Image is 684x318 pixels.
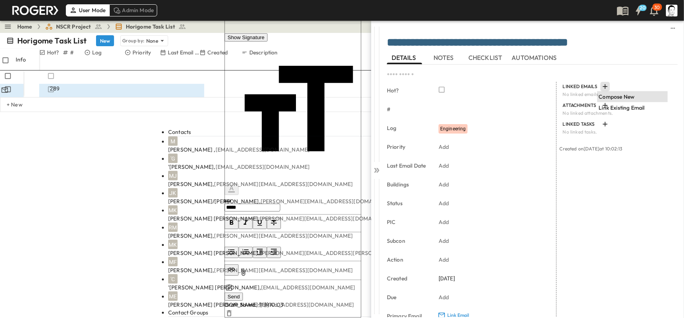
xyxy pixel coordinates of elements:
[17,23,33,31] a: Home
[260,301,354,308] span: [EMAIL_ADDRESS][DOMAIN_NAME]
[387,162,428,170] p: Last Email Date
[225,42,374,184] div: Font Size
[168,284,487,291] p: '[PERSON_NAME] [PERSON_NAME],
[96,35,114,46] button: New
[440,126,466,132] span: Engineering
[122,37,145,45] p: Group by:
[439,162,449,170] p: Add
[225,33,268,42] button: Show Signature
[387,124,428,132] p: Log
[260,249,487,257] span: [PERSON_NAME][EMAIL_ADDRESS][PERSON_NAME][PERSON_NAME][DOMAIN_NAME]
[563,121,599,127] p: LINKED TASKS
[214,232,353,239] span: [PERSON_NAME][EMAIL_ADDRESS][DOMAIN_NAME]
[132,49,151,56] p: Priority
[439,237,449,245] p: Add
[168,301,487,309] p: [PERSON_NAME] [PERSON_NAME],
[109,4,158,16] div: Admin Mode
[387,87,428,94] p: Hot?
[168,309,487,316] p: Contact Groups
[439,293,449,301] p: Add
[599,104,666,112] p: Link Existing Email
[168,180,487,188] p: [PERSON_NAME],
[434,54,455,61] span: NOTES
[168,146,487,154] p: [PERSON_NAME] ,
[387,256,428,264] p: Action
[260,215,399,222] span: [PERSON_NAME][EMAIL_ADDRESS][DOMAIN_NAME]
[563,110,673,116] p: No linked attachments.
[392,54,417,61] span: DETAILS
[66,4,109,16] div: User Mode
[563,83,599,90] p: LINKED EMAILS
[7,101,11,108] p: + New
[168,128,487,136] p: Contacts
[387,143,428,151] p: Priority
[640,5,646,11] h6: 20
[16,49,39,70] div: Info
[468,54,504,61] span: CHECKLIST
[214,267,353,274] span: [PERSON_NAME][EMAIL_ADDRESS][DOMAIN_NAME]
[387,105,428,113] p: #
[216,163,310,170] span: [EMAIL_ADDRESS][DOMAIN_NAME]
[168,163,487,171] p: '[PERSON_NAME],
[168,232,487,240] p: [PERSON_NAME],
[171,279,175,279] span: 'C
[387,293,428,301] p: Due
[168,266,487,274] p: [PERSON_NAME],
[168,249,487,257] p: [PERSON_NAME] [PERSON_NAME],
[439,275,455,282] span: [DATE]
[214,181,353,188] span: [PERSON_NAME][EMAIL_ADDRESS][DOMAIN_NAME]
[439,199,449,207] p: Add
[168,215,487,222] p: [PERSON_NAME] [PERSON_NAME],
[171,158,175,159] span: 'G
[387,181,428,188] p: Buildings
[207,49,228,56] p: Created
[563,129,673,135] p: No linked tasks.
[92,49,102,56] p: Log
[560,146,622,152] span: Created on [DATE] at 10:02:13
[56,23,91,31] span: NSCR Project
[387,199,428,207] p: Status
[216,146,310,153] span: [EMAIL_ADDRESS][DOMAIN_NAME]
[439,218,449,226] p: Add
[563,102,599,108] p: ATTACHMENTS
[47,49,59,56] p: Hot?
[668,23,678,33] button: sidedrawer-menu
[599,93,666,101] p: Compose New
[387,237,428,245] p: Subcon
[70,49,74,56] p: #
[439,143,449,151] p: Add
[146,37,159,45] p: None
[17,35,87,46] p: Horigome Task List
[666,5,678,16] img: Profile Picture
[655,4,660,11] p: 30
[439,256,449,264] p: Add
[171,141,175,141] span: M
[126,23,175,31] span: Horigome Task List
[387,218,428,226] p: PIC
[387,275,428,282] p: Created
[169,210,177,210] span: MK
[563,91,673,98] p: No linked emails.
[439,181,449,188] p: Add
[169,227,177,228] span: RM
[512,54,559,61] span: AUTOMATIONS
[261,284,356,291] span: [EMAIL_ADDRESS][DOMAIN_NAME]
[17,23,191,31] nav: breadcrumbs
[168,197,487,205] p: [PERSON_NAME]/[PERSON_NAME],
[168,49,200,56] p: Last Email Date
[261,198,399,205] span: [PERSON_NAME][EMAIL_ADDRESS][DOMAIN_NAME]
